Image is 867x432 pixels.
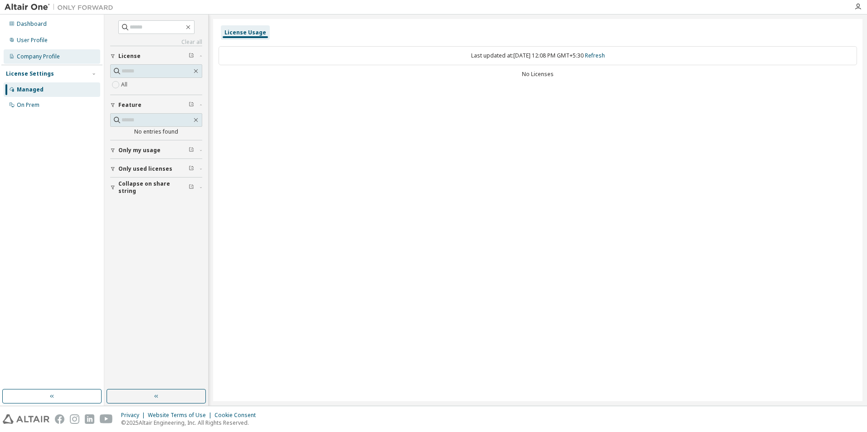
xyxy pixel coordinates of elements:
span: Clear filter [189,101,194,109]
span: License [118,53,141,60]
span: Feature [118,101,141,109]
a: Clear all [110,38,202,46]
div: License Settings [6,70,54,77]
div: Last updated at: [DATE] 12:08 PM GMT+5:30 [219,46,857,65]
button: Collapse on share string [110,178,202,197]
div: No entries found [110,128,202,135]
img: altair_logo.svg [3,414,49,424]
img: facebook.svg [55,414,64,424]
div: Privacy [121,412,148,419]
img: instagram.svg [70,414,79,424]
span: Clear filter [189,165,194,173]
span: Collapse on share string [118,180,189,195]
div: Dashboard [17,20,47,28]
span: Clear filter [189,184,194,191]
img: Altair One [5,3,118,12]
span: Clear filter [189,53,194,60]
span: Only my usage [118,147,161,154]
div: Company Profile [17,53,60,60]
div: On Prem [17,101,39,109]
span: Clear filter [189,147,194,154]
img: youtube.svg [100,414,113,424]
div: User Profile [17,37,48,44]
label: All [121,79,129,90]
p: © 2025 Altair Engineering, Inc. All Rights Reserved. [121,419,261,427]
div: Website Terms of Use [148,412,214,419]
a: Refresh [585,52,605,59]
span: Only used licenses [118,165,172,173]
div: License Usage [224,29,266,36]
button: Only used licenses [110,159,202,179]
div: Managed [17,86,44,93]
img: linkedin.svg [85,414,94,424]
div: Cookie Consent [214,412,261,419]
button: License [110,46,202,66]
div: No Licenses [219,71,857,78]
button: Only my usage [110,140,202,160]
button: Feature [110,95,202,115]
